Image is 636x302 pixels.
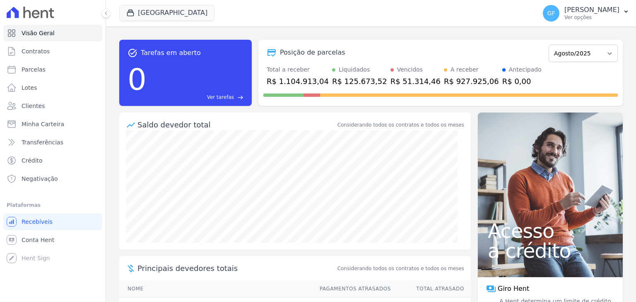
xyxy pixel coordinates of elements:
[564,6,619,14] p: [PERSON_NAME]
[3,232,102,248] a: Conta Hent
[450,65,479,74] div: A receber
[390,76,441,87] div: R$ 51.314,46
[488,221,613,241] span: Acesso
[488,241,613,261] span: a crédito
[536,2,636,25] button: GF [PERSON_NAME] Ver opções
[332,76,387,87] div: R$ 125.673,52
[267,76,329,87] div: R$ 1.104.913,04
[22,156,43,165] span: Crédito
[137,119,336,130] div: Saldo devedor total
[267,65,329,74] div: Total a receber
[509,65,542,74] div: Antecipado
[22,138,63,146] span: Transferências
[3,61,102,78] a: Parcelas
[312,280,391,297] th: Pagamentos Atrasados
[3,213,102,230] a: Recebíveis
[502,76,542,87] div: R$ 0,00
[3,98,102,114] a: Clientes
[3,170,102,187] a: Negativação
[397,65,423,74] div: Vencidos
[3,43,102,60] a: Contratos
[498,284,529,294] span: Giro Hent
[22,236,54,244] span: Conta Hent
[337,265,464,272] span: Considerando todos os contratos e todos os meses
[3,25,102,41] a: Visão Geral
[22,65,46,74] span: Parcelas
[22,218,53,226] span: Recebíveis
[337,121,464,129] div: Considerando todos os contratos e todos os meses
[237,94,243,101] span: east
[7,200,99,210] div: Plataformas
[22,102,45,110] span: Clientes
[119,5,214,21] button: [GEOGRAPHIC_DATA]
[547,10,555,16] span: GF
[150,93,243,101] a: Ver tarefas east
[137,263,336,274] span: Principais devedores totais
[22,47,50,55] span: Contratos
[22,84,37,92] span: Lotes
[564,14,619,21] p: Ver opções
[391,280,471,297] th: Total Atrasado
[128,58,147,101] div: 0
[444,76,499,87] div: R$ 927.925,06
[119,280,312,297] th: Nome
[22,120,64,128] span: Minha Carteira
[3,152,102,169] a: Crédito
[3,134,102,151] a: Transferências
[3,116,102,132] a: Minha Carteira
[207,93,234,101] span: Ver tarefas
[128,48,137,58] span: task_alt
[22,175,58,183] span: Negativação
[339,65,370,74] div: Liquidados
[3,79,102,96] a: Lotes
[141,48,201,58] span: Tarefas em aberto
[22,29,55,37] span: Visão Geral
[280,48,345,58] div: Posição de parcelas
